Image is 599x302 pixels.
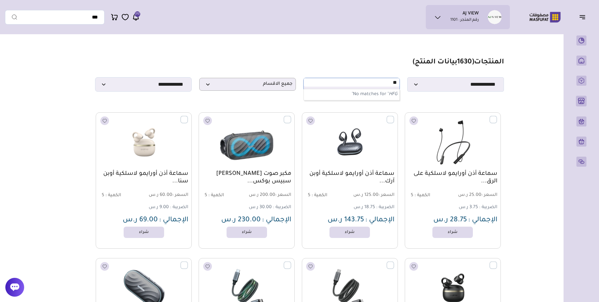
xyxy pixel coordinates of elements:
[350,192,394,198] span: 125.00 ر.س
[413,59,474,66] span: ( بيانات المنتج)
[308,193,310,198] span: 5
[202,116,291,169] img: 2025-09-10-68c1aa3f1323b.png
[170,205,188,210] span: الضريبة :
[124,227,164,238] a: شراء
[99,116,188,169] img: 20250910151406478685.png
[433,217,467,224] span: 28.75 ر.س
[273,205,291,210] span: الضريبة :
[365,217,394,224] span: الإجمالي :
[312,193,327,198] span: الكمية :
[481,193,497,198] span: السعر :
[159,217,188,224] span: الإجمالي :
[248,192,291,198] span: 200.00 ر.س
[488,10,502,24] img: AJ VIEW
[303,78,400,91] p: جميع العلامات التجارية
[135,11,140,17] span: 272
[305,170,394,185] a: سماعة أذن أورايمو لاسلكية أوبن آرك...
[105,193,121,198] span: الكمية :
[389,92,398,97] em: HFG
[459,205,478,210] span: 3.75 ر.س
[468,217,497,224] span: الإجمالي :
[304,89,400,100] p: No matches for " "
[354,205,375,210] span: 18.75 ر.س
[409,116,497,169] img: 20250910151428602614.png
[172,193,188,198] span: السعر :
[199,78,296,91] p: جميع الاقسام
[450,17,479,24] p: رقم المتجر : 1101
[208,193,224,198] span: الكمية :
[123,217,158,224] span: 69.00 ر.س
[411,193,413,198] span: 5
[328,217,364,224] span: 143.75 ر.س
[479,205,497,210] span: الضريبة :
[525,11,565,23] img: Logo
[453,192,497,198] span: 25.00 ر.س
[203,81,292,87] span: جميع الاقسام
[329,227,370,238] a: شراء
[432,227,473,238] a: شراء
[376,205,394,210] span: الضريبة :
[149,205,169,210] span: 9.00 ر.س
[202,170,291,185] a: مكبر صوت [PERSON_NAME] سبيس بوكس...
[227,227,267,238] a: شراء
[102,193,104,198] span: 5
[378,193,394,198] span: السعر :
[249,205,272,210] span: 30.00 ر.س
[132,13,140,21] a: 272
[221,217,261,224] span: 230.00 ر.س
[99,170,188,185] a: سماعة أذن أورايمو لاسلكية أوبن سنا...
[408,170,497,185] a: سماعة أذن أورايمو لاسلكية على الرق...
[457,59,472,66] span: 1630
[303,78,400,91] div: No matches for "HFG"
[262,217,291,224] span: الإجمالي :
[205,193,207,198] span: 5
[463,11,479,17] h1: AJ VIEW
[275,193,291,198] span: السعر :
[413,58,504,67] h1: المنتجات
[414,193,430,198] span: الكمية :
[144,192,188,198] span: 60.00 ر.س
[306,116,394,169] img: 20250910151422978062.png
